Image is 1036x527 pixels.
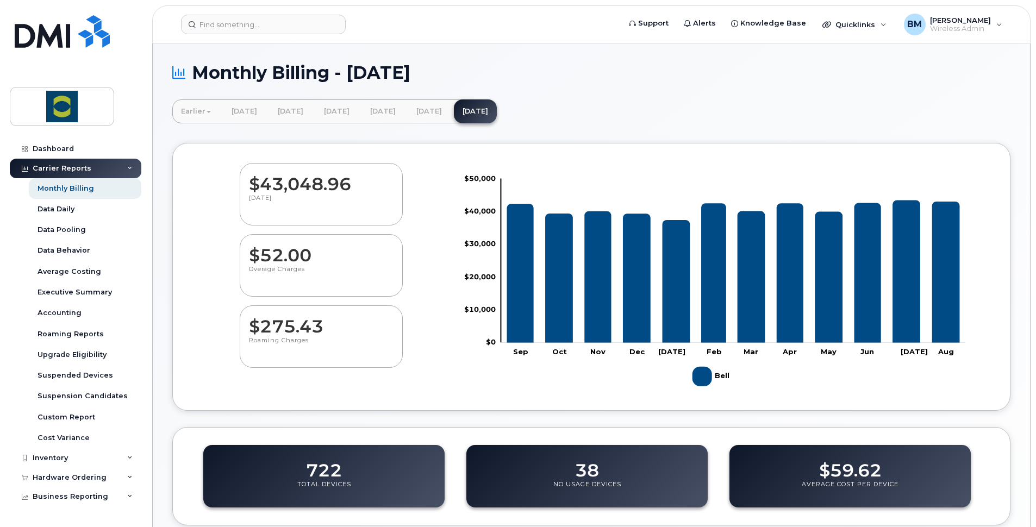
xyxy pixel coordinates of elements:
[513,347,528,356] tspan: Sep
[297,480,351,500] p: Total Devices
[486,337,496,346] tspan: $0
[464,173,496,182] tspan: $50,000
[707,347,722,356] tspan: Feb
[269,99,312,123] a: [DATE]
[860,347,874,356] tspan: Jun
[819,450,882,480] dd: $59.62
[249,164,394,194] dd: $43,048.96
[223,99,266,123] a: [DATE]
[552,347,567,356] tspan: Oct
[249,194,394,214] p: [DATE]
[744,347,758,356] tspan: Mar
[658,347,685,356] tspan: [DATE]
[901,347,928,356] tspan: [DATE]
[464,206,496,215] tspan: $40,000
[464,272,496,280] tspan: $20,000
[553,480,621,500] p: No Usage Devices
[782,347,797,356] tspan: Apr
[315,99,358,123] a: [DATE]
[249,306,394,336] dd: $275.43
[454,99,497,123] a: [DATE]
[507,200,960,343] g: Bell
[692,362,732,391] g: Legend
[821,347,837,356] tspan: May
[802,480,898,500] p: Average Cost Per Device
[938,347,954,356] tspan: Aug
[629,347,645,356] tspan: Dec
[361,99,404,123] a: [DATE]
[249,235,394,265] dd: $52.00
[408,99,451,123] a: [DATE]
[249,336,394,356] p: Roaming Charges
[464,239,496,248] tspan: $30,000
[172,63,1010,82] h1: Monthly Billing - [DATE]
[306,450,342,480] dd: 722
[464,305,496,313] tspan: $10,000
[464,173,966,390] g: Chart
[249,265,394,285] p: Overage Charges
[590,347,606,356] tspan: Nov
[575,450,599,480] dd: 38
[692,362,732,391] g: Bell
[172,99,220,123] a: Earlier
